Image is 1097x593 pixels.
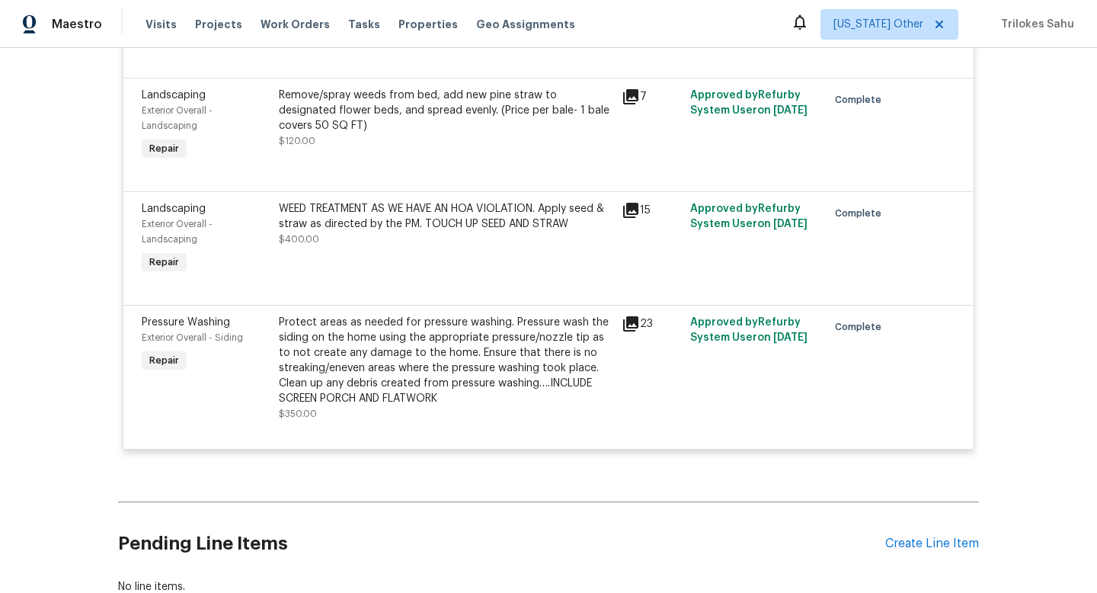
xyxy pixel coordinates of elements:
[146,17,177,32] span: Visits
[995,17,1074,32] span: Trilokes Sahu
[143,353,185,368] span: Repair
[476,17,575,32] span: Geo Assignments
[690,317,808,343] span: Approved by Refurby System User on
[622,315,681,333] div: 23
[142,204,206,214] span: Landscaping
[142,333,243,342] span: Exterior Overall - Siding
[690,204,808,229] span: Approved by Refurby System User on
[885,537,979,551] div: Create Line Item
[835,319,888,335] span: Complete
[773,332,808,343] span: [DATE]
[261,17,330,32] span: Work Orders
[773,105,808,116] span: [DATE]
[773,219,808,229] span: [DATE]
[143,141,185,156] span: Repair
[690,90,808,116] span: Approved by Refurby System User on
[195,17,242,32] span: Projects
[52,17,102,32] span: Maestro
[279,201,612,232] div: WEED TREATMENT AS WE HAVE AN HOA VIOLATION. Apply seed & straw as directed by the PM. TOUCH UP SE...
[835,206,888,221] span: Complete
[279,315,612,406] div: Protect areas as needed for pressure washing. Pressure wash the siding on the home using the appr...
[279,235,319,244] span: $400.00
[142,106,213,130] span: Exterior Overall - Landscaping
[142,220,213,244] span: Exterior Overall - Landscaping
[279,136,315,146] span: $120.00
[143,255,185,270] span: Repair
[279,88,612,133] div: Remove/spray weeds from bed, add new pine straw to designated flower beds, and spread evenly. (Pr...
[622,88,681,106] div: 7
[142,90,206,101] span: Landscaping
[348,19,380,30] span: Tasks
[835,92,888,107] span: Complete
[279,409,317,418] span: $350.00
[622,201,681,220] div: 15
[142,317,230,328] span: Pressure Washing
[833,17,923,32] span: [US_STATE] Other
[118,508,885,579] h2: Pending Line Items
[398,17,458,32] span: Properties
